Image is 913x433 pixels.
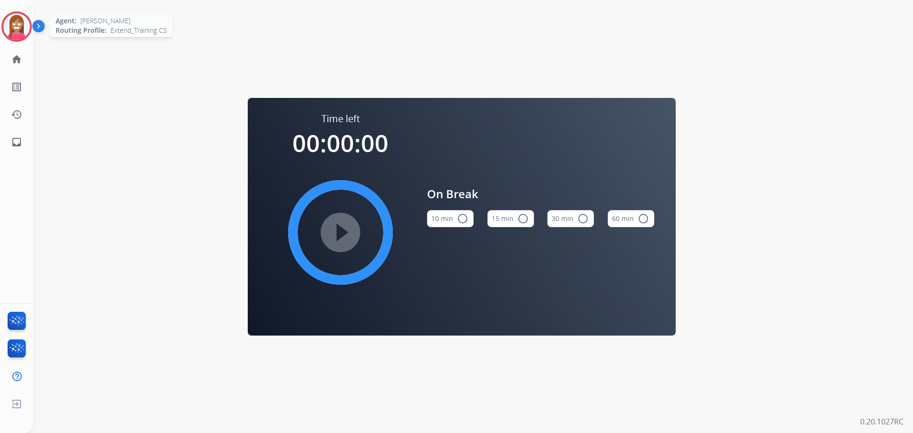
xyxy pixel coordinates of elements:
span: Extend_Training CS [110,26,167,35]
span: On Break [427,185,654,202]
img: avatar [3,13,30,40]
button: 30 min [547,210,594,227]
span: 00:00:00 [292,127,389,159]
mat-icon: radio_button_unchecked [457,213,468,224]
span: Time left [321,112,360,125]
p: 0.20.1027RC [860,416,903,427]
span: Agent: [56,16,77,26]
mat-icon: radio_button_unchecked [638,213,649,224]
mat-icon: history [11,109,22,120]
mat-icon: radio_button_unchecked [577,213,589,224]
span: [PERSON_NAME] [80,16,130,26]
mat-icon: list_alt [11,81,22,93]
mat-icon: inbox [11,136,22,148]
button: 60 min [608,210,654,227]
mat-icon: radio_button_unchecked [517,213,529,224]
button: 10 min [427,210,474,227]
button: 15 min [487,210,534,227]
span: Routing Profile: [56,26,107,35]
mat-icon: home [11,54,22,65]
